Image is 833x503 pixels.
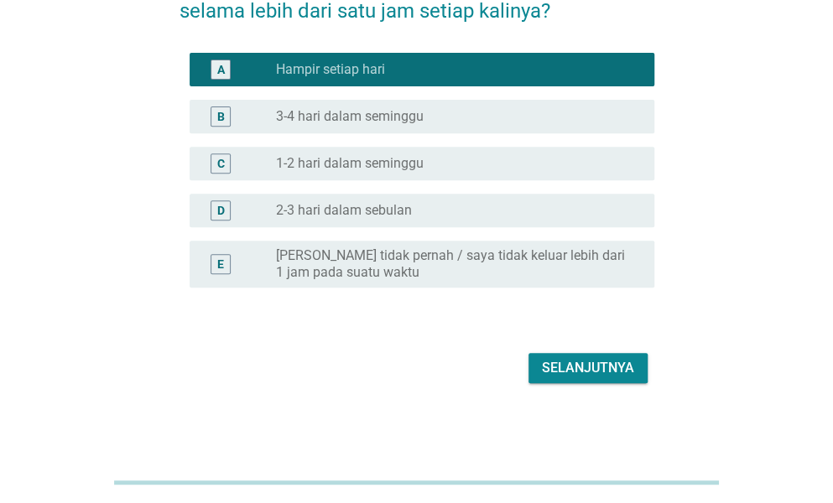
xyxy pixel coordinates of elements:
label: 1-2 hari dalam seminggu [276,155,424,172]
label: Hampir setiap hari [276,61,385,78]
div: A [217,60,225,78]
div: B [217,107,225,125]
label: [PERSON_NAME] tidak pernah / saya tidak keluar lebih dari 1 jam pada suatu waktu [276,247,627,281]
label: 2-3 hari dalam sebulan [276,202,412,219]
div: D [217,201,225,219]
label: 3-4 hari dalam seminggu [276,108,424,125]
div: Selanjutnya [542,358,634,378]
div: C [217,154,225,172]
div: E [217,255,224,272]
button: Selanjutnya [528,353,648,383]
